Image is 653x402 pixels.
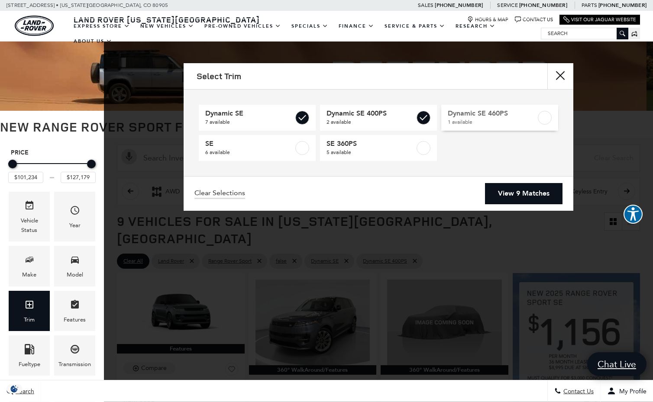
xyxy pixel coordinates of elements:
span: Fueltype [24,342,35,360]
div: Fueltype [19,360,40,369]
span: SE [205,139,294,148]
button: Open user profile menu [601,380,653,402]
a: Land Rover [US_STATE][GEOGRAPHIC_DATA] [68,14,265,25]
a: Chat Live [587,352,647,376]
a: Specials [286,19,333,34]
button: Explore your accessibility options [624,205,643,224]
a: Visit Our Jaguar Website [563,16,636,23]
a: Hours & Map [467,16,508,23]
span: Chat Live [593,358,640,370]
span: 7 available [205,118,294,126]
a: Contact Us [515,16,553,23]
a: Dynamic SE 400PS2 available [320,105,437,131]
a: View 9 Matches [485,183,562,204]
span: Contact Us [561,388,594,395]
div: MakeMake [9,246,50,286]
a: Dynamic SE 460PS1 available [441,105,558,131]
div: Maximum Price [87,160,96,168]
h5: Price [11,149,93,157]
aside: Accessibility Help Desk [624,205,643,225]
span: Dynamic SE [205,109,294,118]
nav: Main Navigation [68,19,541,49]
input: Minimum [8,172,43,183]
a: land-rover [15,16,54,36]
span: Make [24,252,35,270]
button: Close [547,63,573,89]
section: Click to Open Cookie Consent Modal [4,384,24,393]
span: Dynamic SE 460PS [448,109,536,118]
a: EXPRESS STORE [68,19,135,34]
a: About Us [68,34,117,49]
span: Dynamic SE 400PS [326,109,415,118]
div: FeaturesFeatures [54,291,95,331]
div: Transmission [58,360,91,369]
span: Vehicle [24,198,35,216]
a: SE 360PS5 available [320,135,437,161]
div: Make [22,270,36,280]
input: Search [541,28,628,39]
div: FueltypeFueltype [9,335,50,376]
div: Trim [24,315,35,325]
div: Model [67,270,83,280]
div: ModelModel [54,246,95,286]
a: Dynamic SE7 available [199,105,316,131]
a: Finance [333,19,379,34]
span: Parts [582,2,597,8]
div: YearYear [54,192,95,241]
a: [STREET_ADDRESS] • [US_STATE][GEOGRAPHIC_DATA], CO 80905 [6,2,168,8]
a: Clear Selections [194,189,245,199]
span: Year [70,203,80,221]
div: VehicleVehicle Status [9,192,50,241]
div: TransmissionTransmission [54,335,95,376]
span: 5 available [326,148,415,157]
div: Price [8,157,96,183]
a: Pre-Owned Vehicles [199,19,286,34]
a: [PHONE_NUMBER] [519,2,567,9]
span: Trim [24,297,35,315]
span: Model [70,252,80,270]
span: Features [70,297,80,315]
span: 1 available [448,118,536,126]
span: My Profile [616,388,647,395]
a: New Vehicles [135,19,199,34]
span: SE 360PS [326,139,415,148]
a: Service & Parts [379,19,450,34]
h2: Select Trim [197,71,241,81]
div: Minimum Price [8,160,17,168]
span: 6 available [205,148,294,157]
span: Land Rover [US_STATE][GEOGRAPHIC_DATA] [74,14,260,25]
div: Features [64,315,86,325]
a: [PHONE_NUMBER] [598,2,647,9]
input: Maximum [61,172,96,183]
span: 2 available [326,118,415,126]
div: Year [69,221,81,230]
img: Land Rover [15,16,54,36]
a: Research [450,19,501,34]
div: Vehicle Status [15,216,43,235]
a: [PHONE_NUMBER] [435,2,483,9]
span: Service [497,2,517,8]
span: Sales [418,2,433,8]
img: Opt-Out Icon [4,384,24,393]
a: SE6 available [199,135,316,161]
span: Transmission [70,342,80,360]
div: TrimTrim [9,291,50,331]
